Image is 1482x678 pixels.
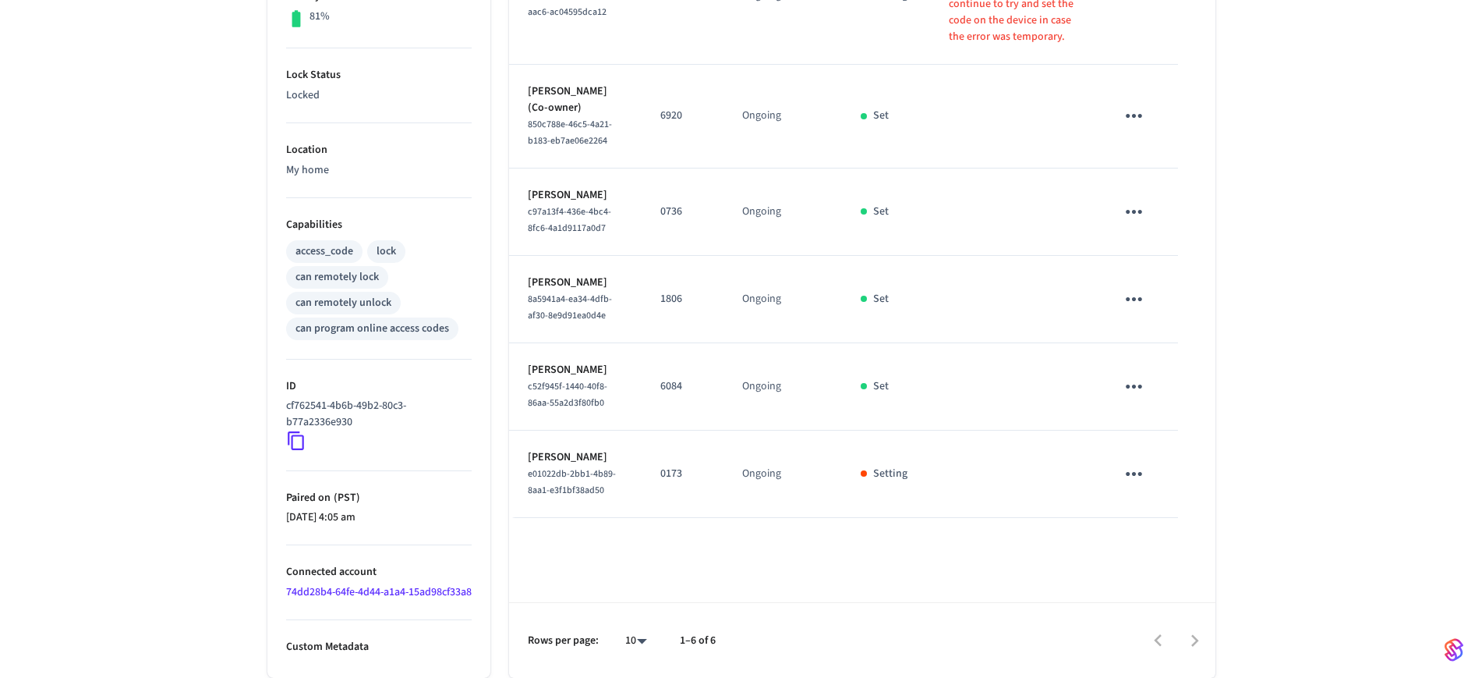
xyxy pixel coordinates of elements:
p: 6920 [660,108,705,124]
p: Set [873,108,889,124]
span: 850c788e-46c5-4a21-b183-eb7ae06e2264 [528,118,612,147]
p: cf762541-4b6b-49b2-80c3-b77a2336e930 [286,398,465,431]
p: Locked [286,87,472,104]
p: Set [873,204,889,220]
div: can remotely lock [295,269,379,286]
p: [PERSON_NAME] [528,449,623,466]
td: Ongoing [723,256,842,343]
span: 8a5941a4-ea34-4dfb-af30-8e9d91ea0d4e [528,293,612,322]
p: Lock Status [286,67,472,83]
span: c97a13f4-436e-4bc4-8fc6-4a1d9117a0d7 [528,205,611,235]
p: 6084 [660,378,705,395]
p: Setting [873,466,907,482]
p: Set [873,378,889,395]
p: Set [873,291,889,307]
td: Ongoing [723,343,842,431]
span: c52f945f-1440-40f8-86aa-55a2d3f80fb0 [528,380,607,410]
div: lock [377,243,396,260]
td: Ongoing [723,169,842,256]
p: [PERSON_NAME] [528,275,623,291]
p: 1806 [660,291,705,307]
p: 1–6 of 6 [680,633,716,649]
p: 0173 [660,466,705,482]
div: 10 [617,630,655,652]
p: [PERSON_NAME] [528,187,623,204]
div: access_code [295,243,353,260]
span: ( PST ) [331,490,360,506]
span: e01022db-2bb1-4b89-8aa1-e3f1bf38ad50 [528,467,616,497]
p: Connected account [286,564,472,580]
p: [DATE] 4:05 am [286,509,472,526]
p: Capabilities [286,217,472,233]
p: Rows per page: [528,633,599,649]
p: ID [286,378,472,395]
p: 0736 [660,204,705,220]
p: 81% [309,9,330,25]
div: can program online access codes [295,321,449,337]
td: Ongoing [723,65,842,169]
td: Ongoing [723,431,842,518]
p: [PERSON_NAME] (Co-owner) [528,83,623,116]
p: [PERSON_NAME] [528,362,623,378]
div: can remotely unlock [295,295,391,311]
img: SeamLogoGradient.69752ec5.svg [1445,637,1463,662]
p: My home [286,162,472,179]
p: Custom Metadata [286,639,472,655]
p: Paired on [286,490,472,506]
a: 74dd28b4-64fe-4d44-a1a4-15ad98cf33a8 [286,584,472,600]
p: Location [286,142,472,158]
